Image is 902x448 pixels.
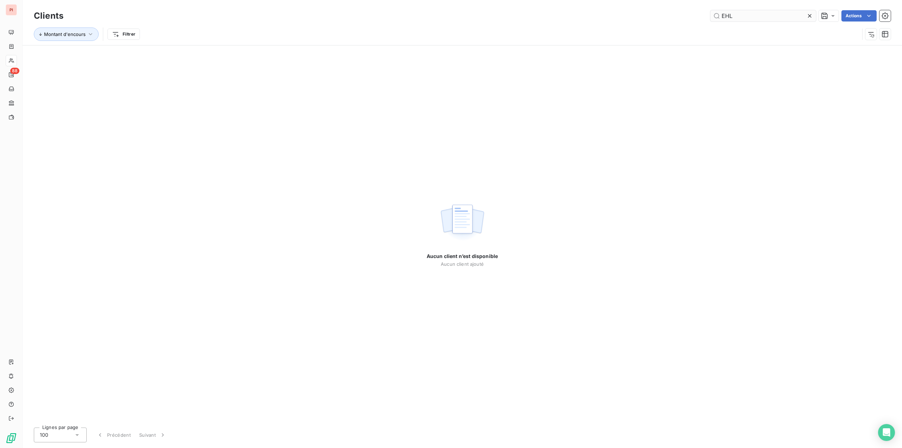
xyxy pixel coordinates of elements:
[107,29,140,40] button: Filtrer
[10,68,19,74] span: 88
[34,10,63,22] h3: Clients
[92,428,135,442] button: Précédent
[40,431,48,438] span: 100
[878,424,895,441] div: Open Intercom Messenger
[6,432,17,444] img: Logo LeanPay
[441,261,484,267] span: Aucun client ajouté
[44,31,86,37] span: Montant d'encours
[34,27,99,41] button: Montant d'encours
[841,10,877,22] button: Actions
[427,253,498,260] span: Aucun client n’est disponible
[135,428,171,442] button: Suivant
[710,10,816,22] input: Rechercher
[440,201,485,244] img: empty state
[6,4,17,16] div: PI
